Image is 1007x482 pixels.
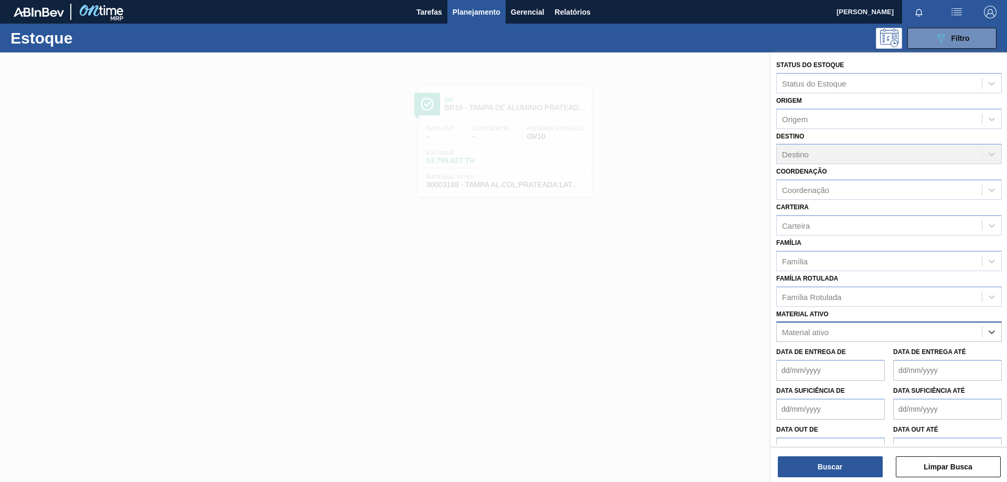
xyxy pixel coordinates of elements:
[782,186,829,195] div: Coordenação
[14,7,64,17] img: TNhmsLtSVTkK8tSr43FrP2fwEKptu5GPRR3wAAAABJRU5ErkJggg==
[893,387,965,394] label: Data suficiência até
[782,292,841,301] div: Família Rotulada
[951,34,970,42] span: Filtro
[776,97,802,104] label: Origem
[902,5,936,19] button: Notificações
[776,399,885,420] input: dd/mm/yyyy
[907,28,997,49] button: Filtro
[10,32,167,44] h1: Estoque
[453,6,500,18] span: Planejamento
[555,6,591,18] span: Relatórios
[776,168,827,175] label: Coordenação
[776,348,846,356] label: Data de Entrega de
[782,79,847,88] div: Status do Estoque
[782,114,808,123] div: Origem
[776,203,809,211] label: Carteira
[776,239,801,247] label: Família
[776,426,818,433] label: Data out de
[416,6,442,18] span: Tarefas
[893,360,1002,381] input: dd/mm/yyyy
[776,310,829,318] label: Material ativo
[876,28,902,49] div: Pogramando: nenhum usuário selecionado
[776,360,885,381] input: dd/mm/yyyy
[776,275,838,282] label: Família Rotulada
[893,426,938,433] label: Data out até
[984,6,997,18] img: Logout
[776,437,885,458] input: dd/mm/yyyy
[893,399,1002,420] input: dd/mm/yyyy
[776,387,845,394] label: Data suficiência de
[776,61,844,69] label: Status do Estoque
[893,348,966,356] label: Data de Entrega até
[893,437,1002,458] input: dd/mm/yyyy
[782,221,810,230] div: Carteira
[782,328,829,337] div: Material ativo
[950,6,963,18] img: userActions
[511,6,544,18] span: Gerencial
[782,256,808,265] div: Família
[776,133,804,140] label: Destino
